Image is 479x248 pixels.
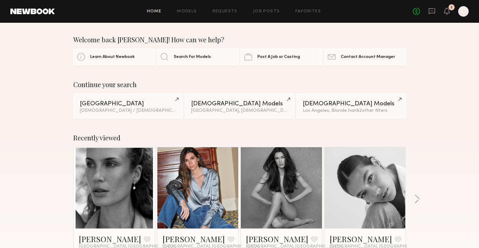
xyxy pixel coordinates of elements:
a: [PERSON_NAME] [330,234,392,244]
div: [DEMOGRAPHIC_DATA] / [DEMOGRAPHIC_DATA] [80,109,176,113]
div: [DEMOGRAPHIC_DATA] Models [191,101,288,107]
span: & 2 other filter s [356,109,387,113]
a: C [458,6,469,17]
span: Search For Models [174,55,211,59]
div: Los Angeles, Blonde hair [303,109,399,113]
div: [GEOGRAPHIC_DATA] [80,101,176,107]
a: [DEMOGRAPHIC_DATA] Models[GEOGRAPHIC_DATA], [DEMOGRAPHIC_DATA] / [DEMOGRAPHIC_DATA] [185,94,294,118]
a: [PERSON_NAME] [246,234,308,244]
a: Home [147,9,162,14]
a: Learn About Newbook [73,49,155,65]
a: Favorites [295,9,321,14]
a: [PERSON_NAME] [79,234,141,244]
span: Contact Account Manager [341,55,395,59]
div: [GEOGRAPHIC_DATA], [DEMOGRAPHIC_DATA] / [DEMOGRAPHIC_DATA] [191,109,288,113]
div: [DEMOGRAPHIC_DATA] Models [303,101,399,107]
div: 1 [451,6,452,9]
a: Search For Models [157,49,239,65]
a: [PERSON_NAME] [163,234,225,244]
div: Recently viewed [73,134,406,142]
div: Welcome back [PERSON_NAME]! How can we help? [73,36,406,44]
a: Contact Account Manager [324,49,406,65]
a: [GEOGRAPHIC_DATA][DEMOGRAPHIC_DATA] / [DEMOGRAPHIC_DATA] [73,94,183,118]
span: Learn About Newbook [90,55,135,59]
a: Models [177,9,197,14]
a: Job Posts [253,9,280,14]
a: Post A Job or Casting [240,49,322,65]
a: Requests [213,9,238,14]
span: Post A Job or Casting [257,55,300,59]
div: Continue your search [73,81,406,88]
a: [DEMOGRAPHIC_DATA] ModelsLos Angeles, Blonde hair&2other filters [296,94,406,118]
